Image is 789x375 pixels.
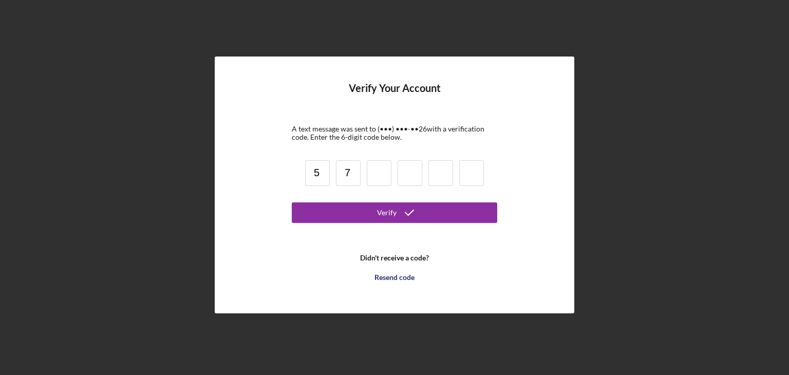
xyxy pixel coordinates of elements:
button: Verify [292,202,497,223]
button: Resend code [292,267,497,288]
div: Resend code [374,267,415,288]
h4: Verify Your Account [349,82,441,109]
div: Verify [377,202,397,223]
b: Didn't receive a code? [360,254,429,262]
div: A text message was sent to (•••) •••-•• 26 with a verification code. Enter the 6-digit code below. [292,125,497,141]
